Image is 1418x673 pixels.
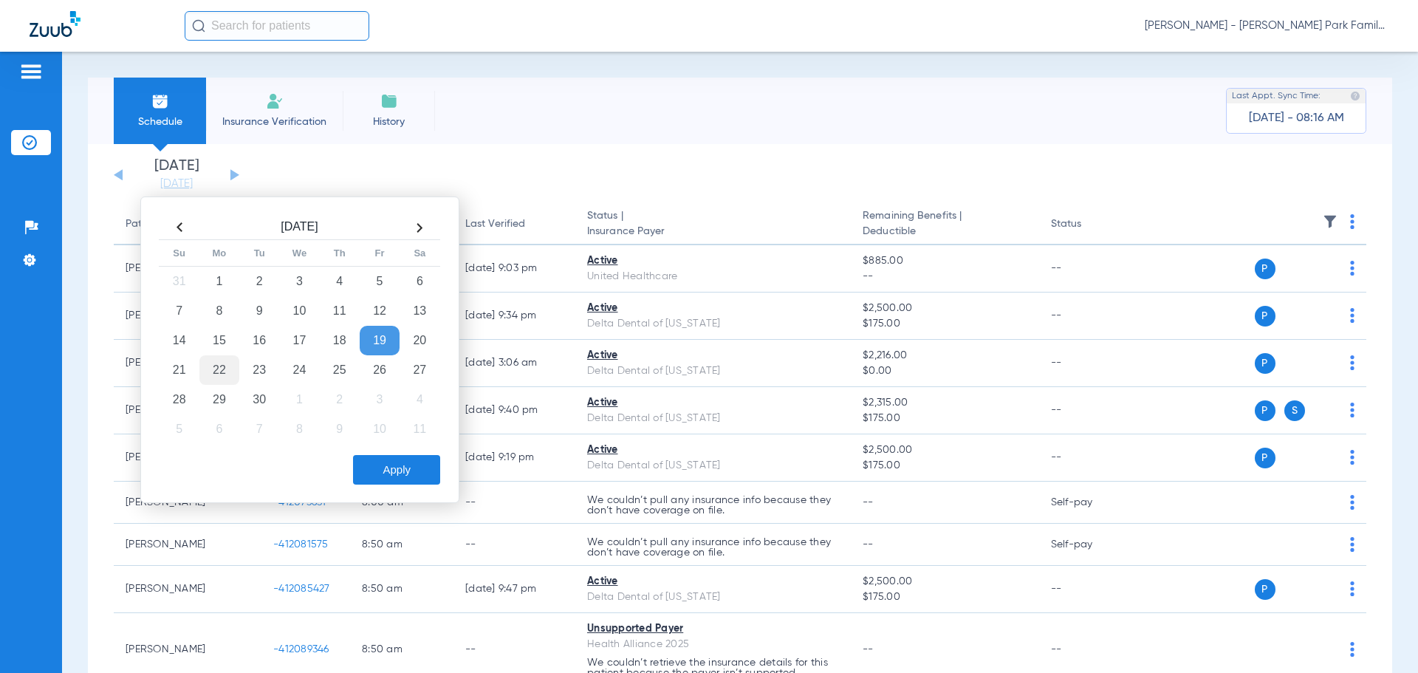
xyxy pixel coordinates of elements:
td: -- [1039,387,1139,434]
td: Self-pay [1039,524,1139,566]
span: [PERSON_NAME] - [PERSON_NAME] Park Family Dentistry [1145,18,1388,33]
td: [DATE] 9:47 PM [453,566,575,613]
span: -- [863,539,874,550]
td: -- [1039,434,1139,482]
span: -412085427 [273,584,330,594]
td: -- [1039,340,1139,387]
td: 8:50 AM [350,566,453,613]
p: We couldn’t pull any insurance info because they don’t have coverage on file. [587,495,839,516]
td: -- [453,482,575,524]
div: United Healthcare [587,269,839,284]
span: $2,315.00 [863,395,1027,411]
img: group-dot-blue.svg [1350,403,1354,417]
td: -- [453,524,575,566]
img: group-dot-blue.svg [1350,355,1354,370]
img: group-dot-blue.svg [1350,495,1354,510]
div: Health Alliance 2025 [587,637,839,652]
span: $885.00 [863,253,1027,269]
span: -- [863,269,1027,284]
span: $175.00 [863,411,1027,426]
span: $2,216.00 [863,348,1027,363]
div: Active [587,348,839,363]
span: -412089346 [273,644,329,655]
span: [DATE] - 08:16 AM [1249,111,1344,126]
img: History [380,92,398,110]
li: [DATE] [132,159,221,191]
span: S [1284,400,1305,421]
button: Apply [353,455,440,485]
th: Status [1039,204,1139,245]
th: Status | [575,204,851,245]
img: group-dot-blue.svg [1350,261,1354,276]
th: Remaining Benefits | [851,204,1038,245]
img: group-dot-blue.svg [1350,450,1354,465]
span: Insurance Verification [217,115,332,129]
div: Active [587,301,839,316]
img: group-dot-blue.svg [1350,642,1354,657]
span: P [1255,400,1275,421]
img: group-dot-blue.svg [1350,308,1354,323]
span: $175.00 [863,590,1027,605]
div: Active [587,574,839,590]
img: Search Icon [192,19,205,33]
td: Self-pay [1039,482,1139,524]
div: Unsupported Payer [587,621,839,637]
div: Delta Dental of [US_STATE] [587,590,839,605]
span: -- [863,497,874,508]
div: Delta Dental of [US_STATE] [587,363,839,379]
td: [DATE] 3:06 AM [453,340,575,387]
span: $2,500.00 [863,443,1027,458]
span: P [1255,579,1275,600]
img: group-dot-blue.svg [1350,214,1354,229]
div: Active [587,443,839,458]
span: $175.00 [863,458,1027,474]
div: Active [587,253,839,269]
span: Insurance Payer [587,224,839,239]
td: [PERSON_NAME] [114,566,261,613]
span: Schedule [125,115,195,129]
td: -- [1039,245,1139,293]
span: P [1255,259,1275,279]
div: Delta Dental of [US_STATE] [587,411,839,426]
img: group-dot-blue.svg [1350,581,1354,596]
span: P [1255,353,1275,374]
span: P [1255,306,1275,327]
td: [DATE] 9:03 PM [453,245,575,293]
div: Patient Name [126,216,250,232]
div: Last Verified [465,216,564,232]
img: group-dot-blue.svg [1350,537,1354,552]
td: [PERSON_NAME] [114,524,261,566]
td: -- [1039,293,1139,340]
span: -412073631 [273,497,326,508]
div: Delta Dental of [US_STATE] [587,458,839,474]
div: Delta Dental of [US_STATE] [587,316,839,332]
span: $2,500.00 [863,574,1027,590]
p: We couldn’t pull any insurance info because they don’t have coverage on file. [587,537,839,558]
td: [DATE] 9:40 PM [453,387,575,434]
span: $2,500.00 [863,301,1027,316]
th: [DATE] [199,216,400,240]
img: Zuub Logo [30,11,81,37]
img: Schedule [151,92,169,110]
div: Last Verified [465,216,525,232]
a: [DATE] [132,177,221,191]
td: [DATE] 9:19 PM [453,434,575,482]
span: Deductible [863,224,1027,239]
img: hamburger-icon [19,63,43,81]
span: -412081575 [273,539,329,550]
img: Manual Insurance Verification [266,92,284,110]
span: Last Appt. Sync Time: [1232,89,1321,103]
span: History [354,115,424,129]
span: P [1255,448,1275,468]
td: 8:50 AM [350,524,453,566]
img: last sync help info [1350,91,1360,101]
span: -- [863,644,874,655]
img: filter.svg [1323,214,1337,229]
div: Patient Name [126,216,191,232]
div: Active [587,395,839,411]
td: [DATE] 9:34 PM [453,293,575,340]
span: $0.00 [863,363,1027,379]
span: $175.00 [863,316,1027,332]
input: Search for patients [185,11,369,41]
td: -- [1039,566,1139,613]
